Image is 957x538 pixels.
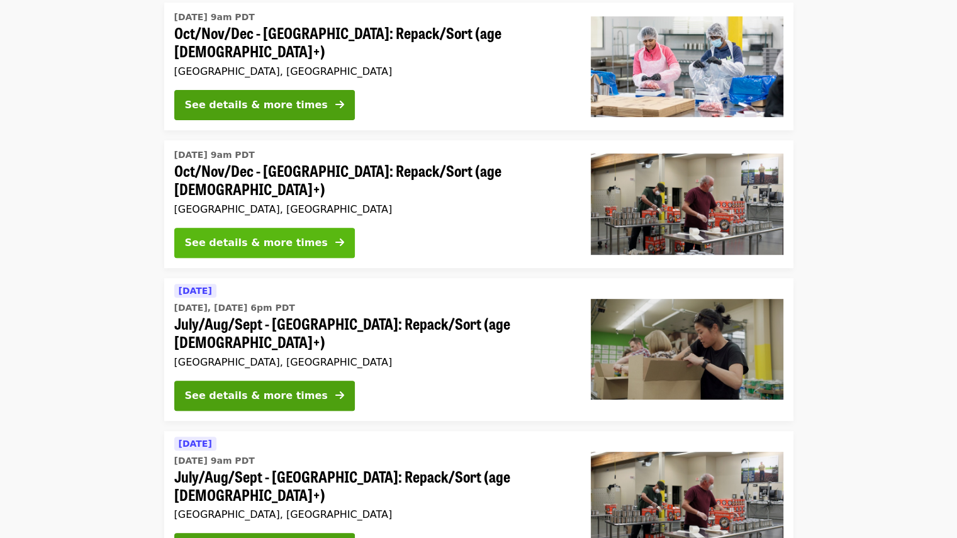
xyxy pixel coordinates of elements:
button: See details & more times [174,228,355,258]
div: See details & more times [185,235,328,250]
div: See details & more times [185,388,328,403]
img: Oct/Nov/Dec - Portland: Repack/Sort (age 16+) organized by Oregon Food Bank [591,154,783,254]
time: [DATE] 9am PDT [174,454,255,468]
i: arrow-right icon [335,237,344,249]
span: July/Aug/Sept - [GEOGRAPHIC_DATA]: Repack/Sort (age [DEMOGRAPHIC_DATA]+) [174,315,571,351]
span: July/Aug/Sept - [GEOGRAPHIC_DATA]: Repack/Sort (age [DEMOGRAPHIC_DATA]+) [174,468,571,504]
div: [GEOGRAPHIC_DATA], [GEOGRAPHIC_DATA] [174,508,571,520]
button: See details & more times [174,90,355,120]
a: See details for "July/Aug/Sept - Portland: Repack/Sort (age 8+)" [164,278,793,421]
div: See details & more times [185,98,328,113]
span: Oct/Nov/Dec - [GEOGRAPHIC_DATA]: Repack/Sort (age [DEMOGRAPHIC_DATA]+) [174,162,571,198]
div: [GEOGRAPHIC_DATA], [GEOGRAPHIC_DATA] [174,65,571,77]
button: See details & more times [174,381,355,411]
time: [DATE] 9am PDT [174,149,255,162]
img: Oct/Nov/Dec - Beaverton: Repack/Sort (age 10+) organized by Oregon Food Bank [591,16,783,117]
img: July/Aug/Sept - Portland: Repack/Sort (age 8+) organized by Oregon Food Bank [591,299,783,400]
span: Oct/Nov/Dec - [GEOGRAPHIC_DATA]: Repack/Sort (age [DEMOGRAPHIC_DATA]+) [174,24,571,60]
span: [DATE] [179,439,212,449]
i: arrow-right icon [335,99,344,111]
a: See details for "Oct/Nov/Dec - Portland: Repack/Sort (age 16+)" [164,140,793,268]
div: [GEOGRAPHIC_DATA], [GEOGRAPHIC_DATA] [174,203,571,215]
time: [DATE], [DATE] 6pm PDT [174,301,295,315]
a: See details for "Oct/Nov/Dec - Beaverton: Repack/Sort (age 10+)" [164,3,793,130]
div: [GEOGRAPHIC_DATA], [GEOGRAPHIC_DATA] [174,356,571,368]
span: [DATE] [179,286,212,296]
i: arrow-right icon [335,389,344,401]
time: [DATE] 9am PDT [174,11,255,24]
